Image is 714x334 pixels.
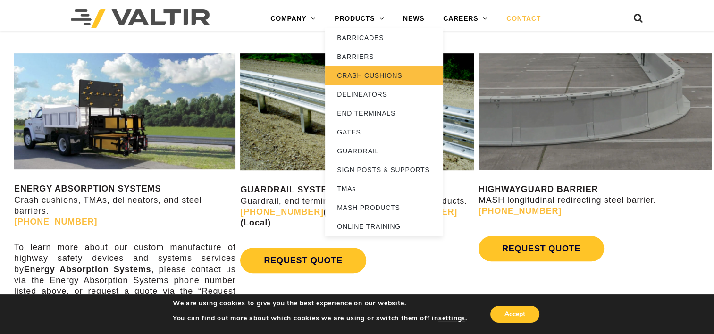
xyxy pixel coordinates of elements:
[497,9,550,28] a: CONTACT
[325,123,443,142] a: GATES
[261,9,325,28] a: COMPANY
[240,184,473,229] p: Guardrail, end terminals, cable, and signpost products.
[173,299,467,308] p: We are using cookies to give you the best experience on our website.
[24,265,151,274] strong: Energy Absorption Systems
[325,47,443,66] a: BARRIERS
[325,28,443,47] a: BARRICADES
[325,142,443,160] a: GUARDRAIL
[325,85,443,104] a: DELINEATORS
[479,206,562,216] a: [PHONE_NUMBER]
[240,185,340,194] strong: GUARDRAIL SYSTEMS
[434,9,497,28] a: CAREERS
[479,184,598,194] strong: HIGHWAYGUARD BARRIER
[240,53,473,170] img: Guardrail Contact Us Page Image
[325,66,443,85] a: CRASH CUSHIONS
[394,9,434,28] a: NEWS
[325,198,443,217] a: MASH PRODUCTS
[325,217,443,236] a: ONLINE TRAINING
[438,314,465,323] button: settings
[325,9,394,28] a: PRODUCTS
[71,9,210,28] img: Valtir
[490,306,539,323] button: Accept
[14,242,235,308] p: To learn more about our custom manufacture of highway safety devices and systems services by , pl...
[173,314,467,323] p: You can find out more about which cookies we are using or switch them off in .
[14,53,235,170] img: SS180M Contact Us Page Image
[240,207,457,227] strong: (Toll-Free) | (Local)
[240,207,323,217] a: [PHONE_NUMBER]
[14,217,97,226] a: [PHONE_NUMBER]
[479,236,604,261] a: REQUEST QUOTE
[14,184,235,228] p: Crash cushions, TMAs, delineators, and steel barriers.
[325,179,443,198] a: TMAs
[479,184,712,217] p: MASH longitudinal redirecting steel barrier.
[325,104,443,123] a: END TERMINALS
[240,248,366,273] a: REQUEST QUOTE
[479,53,712,170] img: Radius-Barrier-Section-Highwayguard3
[325,160,443,179] a: SIGN POSTS & SUPPORTS
[14,184,161,193] strong: ENERGY ABSORPTION SYSTEMS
